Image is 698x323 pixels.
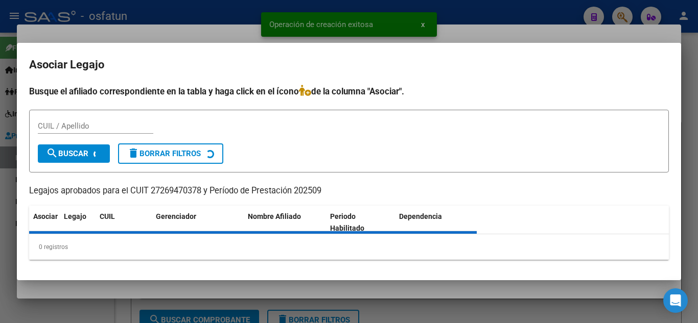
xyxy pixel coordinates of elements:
[127,149,201,158] span: Borrar Filtros
[64,212,86,220] span: Legajo
[248,212,301,220] span: Nombre Afiliado
[127,147,139,159] mat-icon: delete
[29,234,669,260] div: 0 registros
[33,212,58,220] span: Asociar
[96,206,152,239] datatable-header-cell: CUIL
[29,55,669,74] h2: Asociar Legajo
[244,206,326,239] datatable-header-cell: Nombre Afiliado
[156,212,196,220] span: Gerenciador
[395,206,477,239] datatable-header-cell: Dependencia
[326,206,395,239] datatable-header-cell: Periodo Habilitado
[46,149,88,158] span: Buscar
[46,147,58,159] mat-icon: search
[29,85,669,98] h4: Busque el afiliado correspondiente en la tabla y haga click en el ícono de la columna "Asociar".
[118,143,223,164] button: Borrar Filtros
[29,185,669,197] p: Legajos aprobados para el CUIT 27269470378 y Período de Prestación 202509
[60,206,96,239] datatable-header-cell: Legajo
[330,212,364,232] span: Periodo Habilitado
[100,212,115,220] span: CUIL
[38,144,110,163] button: Buscar
[152,206,244,239] datatable-header-cell: Gerenciador
[399,212,442,220] span: Dependencia
[29,206,60,239] datatable-header-cell: Asociar
[663,288,688,313] div: Open Intercom Messenger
